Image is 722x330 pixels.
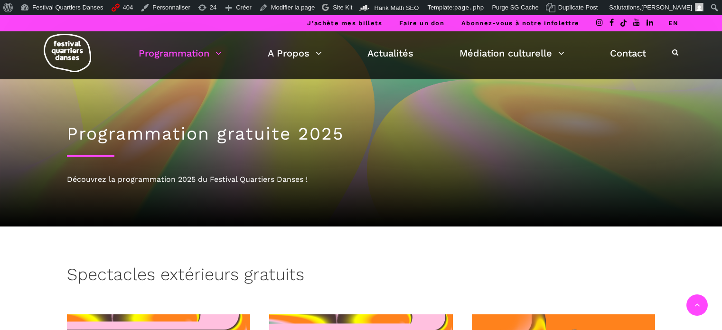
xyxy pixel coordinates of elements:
span: [PERSON_NAME] [641,4,692,11]
a: Contact [610,45,646,61]
a: J’achète mes billets [307,19,382,27]
h3: Spectacles extérieurs gratuits [67,264,304,288]
a: Abonnez-vous à notre infolettre [461,19,579,27]
a: Programmation [139,45,222,61]
h1: Programmation gratuite 2025 [67,123,656,144]
a: Faire un don [399,19,444,27]
a: Actualités [367,45,413,61]
a: A Propos [268,45,322,61]
span: page.php [454,4,484,11]
div: Découvrez la programmation 2025 du Festival Quartiers Danses ! [67,173,656,186]
span: Rank Math SEO [374,4,419,11]
a: EN [668,19,678,27]
span: Site Kit [333,4,352,11]
img: logo-fqd-med [44,34,91,72]
a: Médiation culturelle [459,45,564,61]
